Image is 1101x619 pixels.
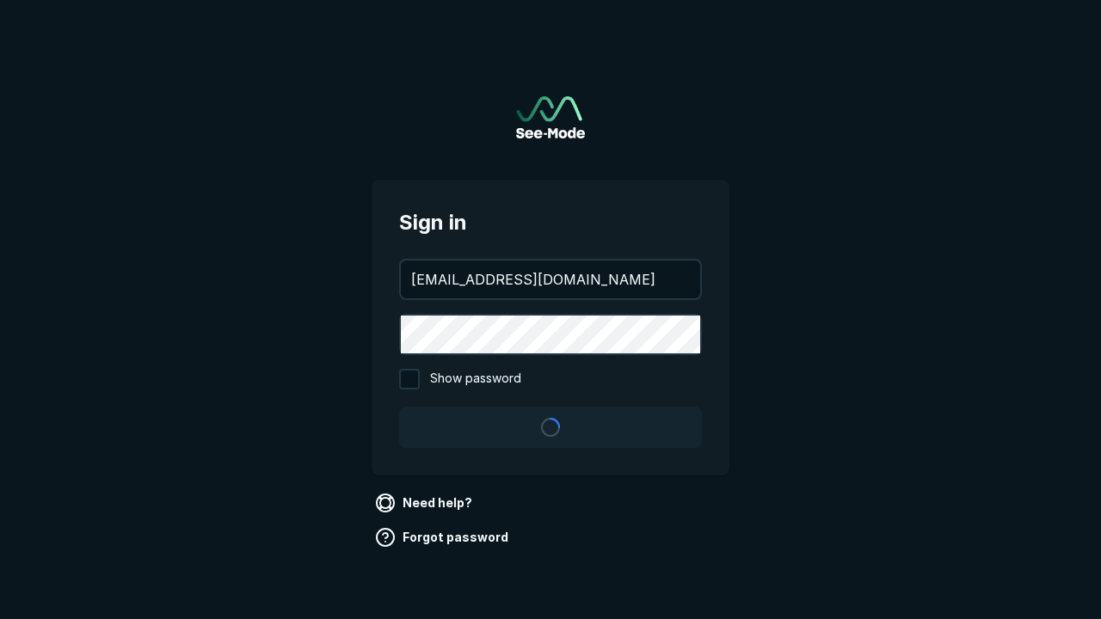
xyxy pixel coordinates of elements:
a: Go to sign in [516,96,585,138]
span: Sign in [399,207,702,238]
span: Show password [430,369,521,389]
a: Forgot password [372,524,515,551]
input: your@email.com [401,260,700,298]
img: See-Mode Logo [516,96,585,138]
a: Need help? [372,489,479,517]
